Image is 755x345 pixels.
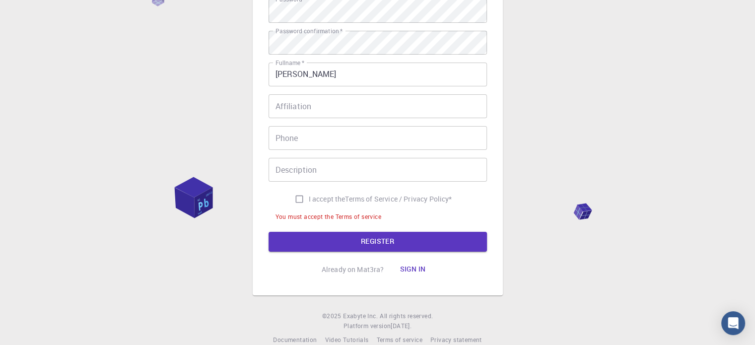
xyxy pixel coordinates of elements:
[376,335,422,345] a: Terms of service
[380,311,433,321] span: All rights reserved.
[430,335,482,345] a: Privacy statement
[343,312,378,320] span: Exabyte Inc.
[376,336,422,344] span: Terms of service
[309,194,345,204] span: I accept the
[343,321,391,331] span: Platform version
[322,311,343,321] span: © 2025
[721,311,745,335] div: Open Intercom Messenger
[391,322,412,330] span: [DATE] .
[345,194,452,204] p: Terms of Service / Privacy Policy *
[322,265,384,275] p: Already on Mat3ra?
[275,212,381,222] div: You must accept the Terms of service
[275,27,343,35] label: Password confirmation
[273,336,317,344] span: Documentation
[430,336,482,344] span: Privacy statement
[325,335,368,345] a: Video Tutorials
[275,59,304,67] label: Fullname
[392,260,433,279] button: Sign in
[345,194,452,204] a: Terms of Service / Privacy Policy*
[269,232,487,252] button: REGISTER
[343,311,378,321] a: Exabyte Inc.
[273,335,317,345] a: Documentation
[391,321,412,331] a: [DATE].
[325,336,368,344] span: Video Tutorials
